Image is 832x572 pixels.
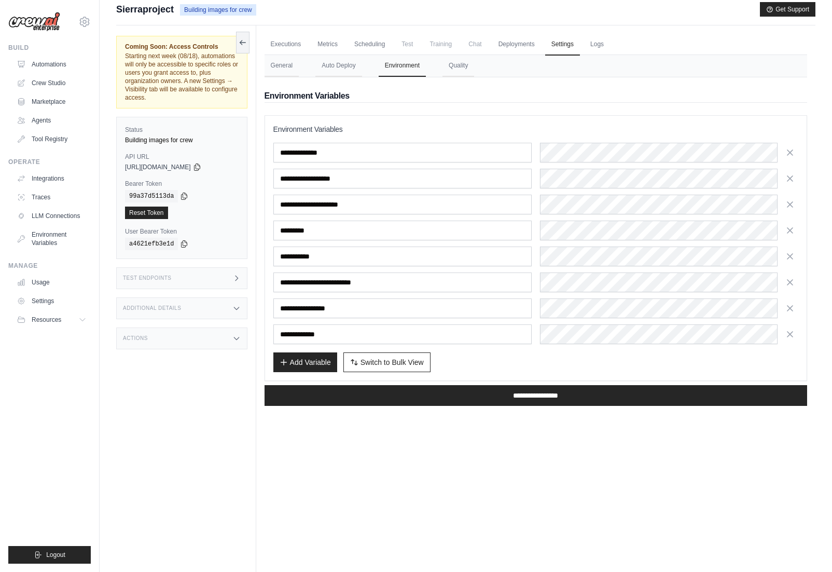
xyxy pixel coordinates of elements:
button: Switch to Bulk View [343,352,431,372]
a: Marketplace [12,93,91,110]
span: Starting next week (08/18), automations will only be accessible to specific roles or users you gr... [125,52,238,101]
span: Switch to Bulk View [360,357,424,367]
span: Building images for crew [180,4,256,16]
div: Building images for crew [125,136,239,144]
div: Manage [8,262,91,270]
span: Test [395,34,419,55]
label: API URL [125,153,239,161]
a: Settings [545,34,580,56]
button: Get Support [760,2,815,17]
span: Sierraproject [116,2,174,17]
code: 99a37d5113da [125,190,178,202]
h3: Test Endpoints [123,275,172,281]
button: Logout [8,546,91,564]
button: General [265,55,299,77]
a: LLM Connections [12,208,91,224]
a: Environment Variables [12,226,91,251]
label: Status [125,126,239,134]
label: User Bearer Token [125,227,239,236]
a: Integrations [12,170,91,187]
label: Bearer Token [125,180,239,188]
span: [URL][DOMAIN_NAME] [125,163,191,171]
button: Resources [12,311,91,328]
a: Logs [584,34,610,56]
a: Automations [12,56,91,73]
div: Build [8,44,91,52]
a: Tool Registry [12,131,91,147]
span: Training is not available until the deployment is complete [423,34,458,55]
a: Settings [12,293,91,309]
a: Deployments [492,34,541,56]
a: Reset Token [125,207,168,219]
a: Agents [12,112,91,129]
a: Executions [265,34,308,56]
div: Operate [8,158,91,166]
span: Coming Soon: Access Controls [125,43,239,51]
h3: Environment Variables [273,124,798,134]
h2: Environment Variables [265,90,807,102]
iframe: Chat Widget [780,522,832,572]
img: Logo [8,12,60,32]
a: Metrics [311,34,344,56]
button: Add Variable [273,352,337,372]
h3: Actions [123,335,148,342]
nav: Tabs [265,55,807,77]
h3: Additional Details [123,305,181,311]
span: Resources [32,316,61,324]
button: Quality [442,55,474,77]
code: a4621efb3e1d [125,238,178,250]
a: Usage [12,274,91,291]
button: Environment [379,55,426,77]
a: Traces [12,189,91,206]
button: Auto Deploy [315,55,362,77]
a: Crew Studio [12,75,91,91]
span: Logout [46,551,65,559]
span: Chat is not available until the deployment is complete [462,34,488,55]
a: Scheduling [348,34,391,56]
